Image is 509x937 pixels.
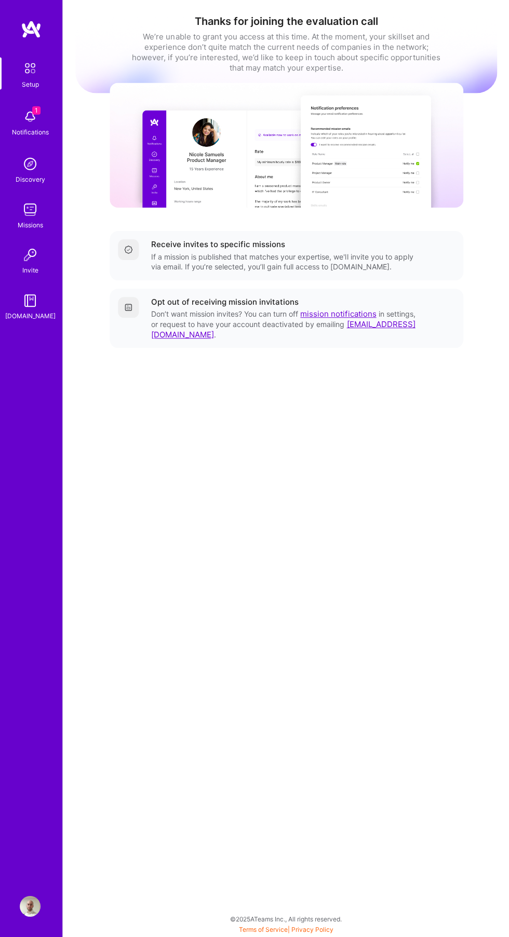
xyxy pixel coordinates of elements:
div: Opt out of receiving mission invitations [151,297,299,308]
div: Missions [18,221,43,231]
div: [DOMAIN_NAME] [5,311,56,322]
img: discovery [20,154,41,175]
div: We’re unable to grant you access at this time. At the moment, your skillset and experience don’t ... [130,33,442,73]
img: setup [19,58,41,80]
img: teamwork [20,200,41,221]
img: Completed [124,246,132,254]
a: Privacy Policy [291,925,333,933]
a: mission notifications [300,309,376,319]
span: 1 [32,107,41,115]
img: logo [21,21,42,39]
img: curated missions [110,84,463,208]
span: [EMAIL_ADDRESS][DOMAIN_NAME] [151,320,415,340]
a: Terms of Service [238,925,287,933]
img: User Avatar [20,895,41,916]
div: Setup [22,80,39,90]
div: Discovery [16,175,45,185]
div: Notifications [12,128,49,138]
img: bell [20,107,41,128]
img: Invite [20,245,41,266]
h1: Thanks for joining the evaluation call [75,16,497,29]
div: Invite [22,266,38,276]
div: © 2025 ATeams Inc., All rights reserved. [62,906,509,932]
div: Don’t want mission invites? You can turn off in settings, or request to have your account deactiv... [151,309,417,340]
div: If a mission is published that matches your expertise, we'll invite you to apply via email. If yo... [151,252,417,273]
span: | [238,925,333,933]
div: Receive invites to specific missions [151,240,285,250]
a: User Avatar [17,895,43,916]
img: guide book [20,291,41,311]
img: Getting started [124,304,132,312]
